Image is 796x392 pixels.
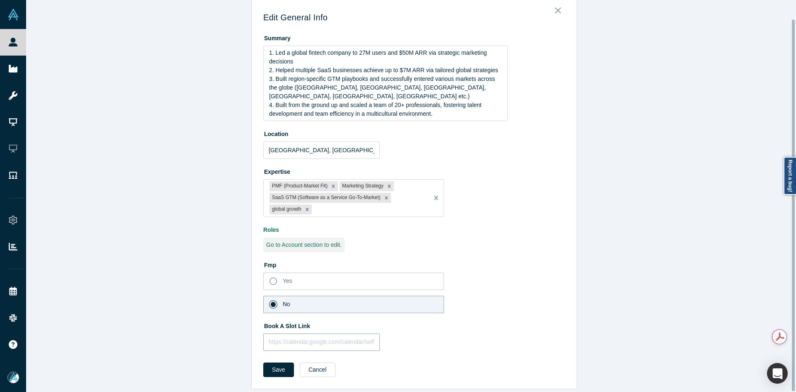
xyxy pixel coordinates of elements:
span: 4. Built from the ground up and scaled a team of 20+ professionals, fostering talent development ... [269,102,483,117]
label: Location [263,127,565,139]
img: Alchemist Vault Logo [7,9,19,20]
label: Book A Slot Link [263,319,565,331]
input: Enter a location [263,141,380,159]
div: rdw-editor [269,49,502,118]
span: 1. Led a global fintech company to 27M users and $50M ARR via strategic marketing decisions [269,49,488,65]
div: Remove Marketing Strategy [385,181,394,191]
button: Close [549,2,567,14]
div: PMF (Product-Market Fit) [269,181,329,191]
label: Summary [263,31,565,43]
input: https://calendar.google.com/calendar/selfsched?sstoken= [263,334,380,351]
label: Roles [263,223,565,234]
button: Cancel [300,363,335,377]
div: SaaS GTM (Software as a Service Go-To-Market) [269,193,382,203]
span: Yes [283,278,292,284]
button: Save [263,363,294,377]
div: global growth [269,205,303,214]
span: 2. Helped multiple SaaS businesses achieve up to $7M ARR via tailored global strategies [269,67,498,73]
div: Remove SaaS GTM (Software as a Service Go-To-Market) [382,193,391,203]
div: Go to Account section to edit. [263,238,345,252]
div: rdw-wrapper [263,46,508,121]
div: Remove global growth [303,205,312,214]
div: Remove PMF (Product-Market Fit) [329,181,338,191]
img: Mia Scott's Account [7,372,19,383]
h3: Edit General Info [263,12,565,22]
label: Expertise [263,165,565,176]
span: No [283,301,290,307]
a: Report a bug! [784,157,796,195]
span: 3. Built region-specific GTM playbooks and successfully entered various markets across the globe ... [269,75,497,100]
label: Fmp [263,258,565,270]
div: Marketing Strategy [340,181,385,191]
